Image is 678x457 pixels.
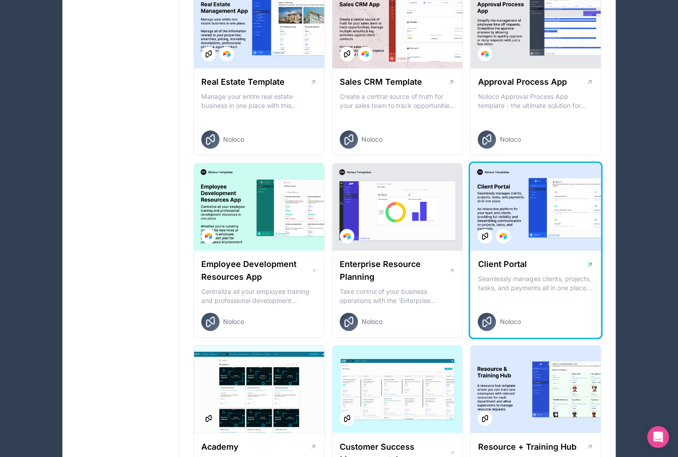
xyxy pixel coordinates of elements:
h1: Approval Process App [478,76,566,88]
h1: Employee Development Resources App [201,258,311,283]
img: Airtable Logo [343,232,351,240]
span: Noloco [500,135,520,144]
img: Airtable Logo [481,50,489,57]
span: Noloco [223,135,244,144]
h1: Sales CRM Template [340,76,422,88]
span: Noloco [500,317,520,326]
h1: Academy [201,440,239,453]
h1: Enterprise Resource Planning [340,258,449,283]
h1: Real Estate Template [201,76,285,88]
p: Centralize all your employee training and professional development resources in one place. Whethe... [201,287,317,305]
h1: Resource + Training Hub [478,440,576,453]
img: Airtable Logo [362,50,369,57]
span: Noloco [223,317,244,326]
p: Take control of your business operations with the 'Enterprise Resource Planning' template. This c... [340,287,455,305]
div: Open Intercom Messenger [647,426,669,448]
p: Manage your entire real estate business in one place with this comprehensive real estate transact... [201,92,317,110]
p: Noloco Approval Process App template - the ultimate solution for managing your employee's time of... [478,92,593,110]
img: Airtable Logo [223,50,230,57]
img: Airtable Logo [500,232,507,240]
p: Seamlessly manages clients, projects, tasks, and payments all in one place An interactive platfor... [478,274,593,293]
p: Create a central source of truth for your sales team to track opportunities, manage multiple acco... [340,92,455,110]
h1: Client Portal [478,258,526,271]
span: Noloco [362,317,382,326]
img: Airtable Logo [205,232,212,240]
span: Noloco [362,135,382,144]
